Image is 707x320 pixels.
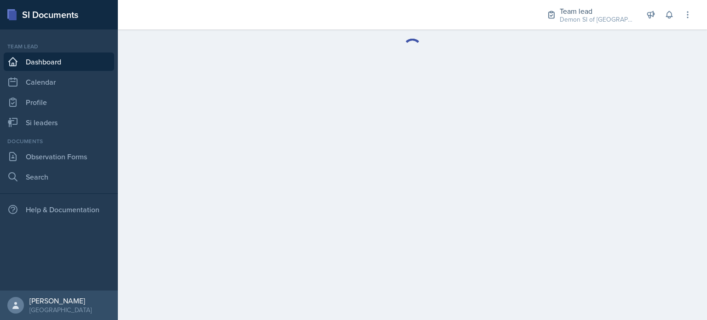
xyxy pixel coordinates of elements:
[4,147,114,166] a: Observation Forms
[560,15,633,24] div: Demon SI of [GEOGRAPHIC_DATA] / Fall 2025
[4,52,114,71] a: Dashboard
[4,113,114,132] a: Si leaders
[4,168,114,186] a: Search
[4,200,114,219] div: Help & Documentation
[560,6,633,17] div: Team lead
[4,42,114,51] div: Team lead
[4,137,114,145] div: Documents
[29,305,92,314] div: [GEOGRAPHIC_DATA]
[4,93,114,111] a: Profile
[29,296,92,305] div: [PERSON_NAME]
[4,73,114,91] a: Calendar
